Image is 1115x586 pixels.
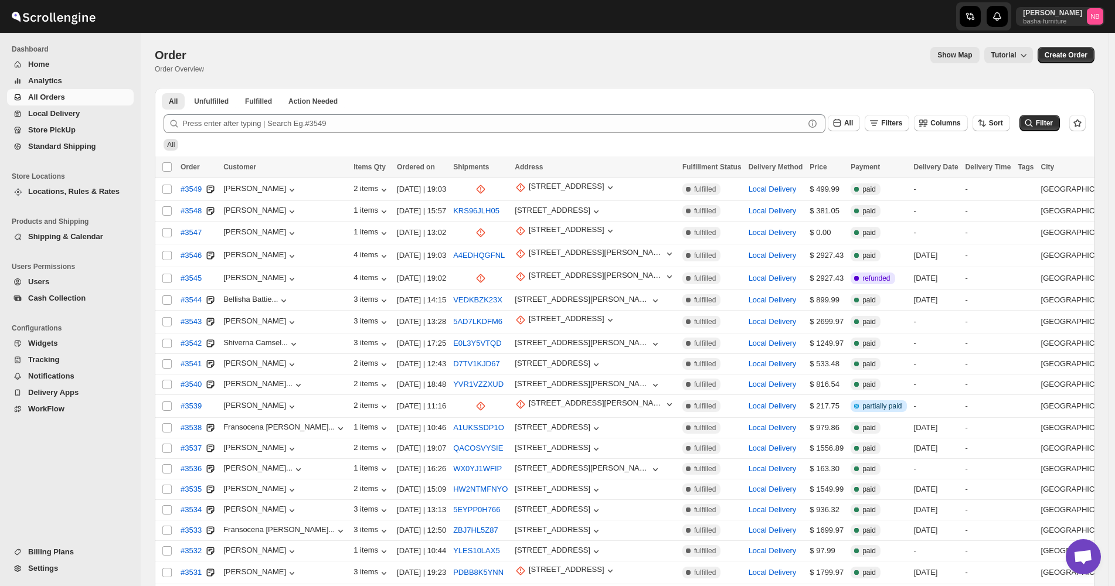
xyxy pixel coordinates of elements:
span: Columns [930,119,960,127]
span: All Orders [28,93,65,101]
div: [DATE] | 19:02 [397,272,446,284]
span: #3536 [181,463,202,475]
div: Shiverna Camsel... [223,338,288,347]
button: #3536 [174,459,209,478]
span: Billing Plans [28,547,74,556]
button: [STREET_ADDRESS] [515,359,602,370]
span: Locations, Rules & Rates [28,187,120,196]
button: Notifications [7,368,134,384]
button: Widgets [7,335,134,352]
span: #3531 [181,567,202,578]
span: Tags [1018,163,1034,171]
button: [PERSON_NAME]... [223,464,304,475]
div: [PERSON_NAME] [223,484,298,496]
button: [PERSON_NAME] [223,227,298,239]
span: Notifications [28,372,74,380]
button: Billing Plans [7,544,134,560]
button: 4 items [353,273,390,285]
button: [PERSON_NAME] [223,401,298,413]
div: [STREET_ADDRESS] [515,505,590,513]
span: Shipping & Calendar [28,232,103,241]
p: [PERSON_NAME] [1023,8,1082,18]
span: Order [181,163,200,171]
button: 5AD7LKDFM6 [453,317,502,326]
div: [STREET_ADDRESS][PERSON_NAME] [529,398,664,410]
span: #3541 [181,358,202,370]
button: [STREET_ADDRESS] [515,565,616,577]
div: 2 items [353,379,390,391]
button: [STREET_ADDRESS] [515,546,602,557]
span: Delivery Apps [28,388,79,397]
div: [STREET_ADDRESS][PERSON_NAME] [515,338,650,347]
button: Delivery Apps [7,384,134,401]
div: [STREET_ADDRESS] [529,314,604,326]
button: Fransocena [PERSON_NAME]... [223,423,346,434]
span: Users [28,277,49,286]
div: $ 499.99 [810,183,844,195]
button: [STREET_ADDRESS][PERSON_NAME] [515,248,675,260]
button: [STREET_ADDRESS][PERSON_NAME] [515,464,661,475]
button: Local Delivery [749,568,797,577]
button: WorkFlow [7,401,134,417]
span: #3533 [181,524,202,536]
div: [STREET_ADDRESS][PERSON_NAME] [515,464,650,472]
p: Order Overview [155,64,204,74]
button: Local Delivery [749,505,797,514]
button: #3531 [174,563,209,582]
button: HW2NTMFNYO [453,485,508,493]
button: All Orders [7,89,134,105]
button: #3532 [174,541,209,560]
button: 3 items [353,316,390,328]
button: Create custom order [1038,47,1094,63]
button: 1 items [353,423,390,434]
button: 3 items [353,505,390,516]
div: 2 items [353,184,390,196]
button: [STREET_ADDRESS] [515,182,616,193]
span: #3534 [181,504,202,516]
div: 3 items [353,338,390,350]
div: [PERSON_NAME] [223,443,298,455]
span: Filters [881,119,902,127]
div: [PERSON_NAME]... [223,464,293,472]
button: Bellisha Battie... [223,295,290,306]
span: Tracking [28,355,59,364]
span: Products and Shipping [12,217,135,226]
div: $ 0.00 [810,227,844,239]
button: Map action label [930,47,979,63]
button: Filter [1019,115,1060,131]
button: [PERSON_NAME] [223,250,298,262]
button: 1 items [353,546,390,557]
div: [STREET_ADDRESS] [515,484,590,493]
button: Local Delivery [749,464,797,473]
span: Fulfilled [245,97,272,106]
button: 2 items [353,443,390,455]
span: #3538 [181,422,202,434]
span: Cash Collection [28,294,86,302]
button: Columns [914,115,967,131]
button: [STREET_ADDRESS] [515,525,602,537]
div: [STREET_ADDRESS] [515,206,590,214]
button: #3546 [174,246,209,265]
span: #3549 [181,183,202,195]
button: [PERSON_NAME] [223,359,298,370]
div: [PERSON_NAME] [223,273,298,285]
span: All [844,119,853,127]
span: All [169,97,178,106]
button: Home [7,56,134,73]
span: #3539 [181,400,202,412]
span: Unfulfilled [194,97,229,106]
button: Local Delivery [749,526,797,534]
button: 2 items [353,359,390,370]
button: Local Delivery [749,359,797,368]
div: - [966,227,1011,239]
div: 3 items [353,525,390,537]
button: Users [7,274,134,290]
div: - [914,183,958,195]
span: Items Qty [353,163,386,171]
span: fulfilled [694,228,716,237]
span: Address [515,163,543,171]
